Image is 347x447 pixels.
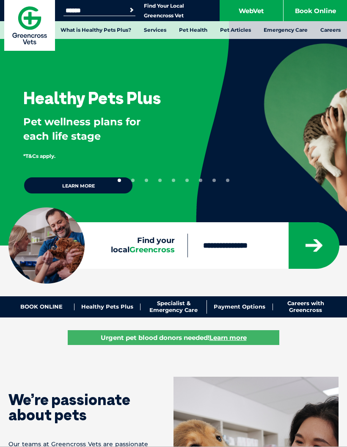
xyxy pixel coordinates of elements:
p: Pet wellness plans for each life stage [23,115,168,143]
button: 1 of 9 [118,179,121,182]
button: 6 of 9 [185,179,189,182]
button: 9 of 9 [226,179,229,182]
a: Find Your Local Greencross Vet [144,3,184,19]
a: Careers [314,21,347,39]
button: 2 of 9 [131,179,135,182]
a: Urgent pet blood donors needed!Learn more [68,330,279,345]
a: What is Healthy Pets Plus? [54,21,138,39]
a: Careers with Greencross [273,300,339,313]
a: Learn more [23,177,133,194]
a: Emergency Care [257,21,314,39]
button: 7 of 9 [199,179,202,182]
button: 5 of 9 [172,179,175,182]
button: 4 of 9 [158,179,162,182]
a: Specialist & Emergency Care [140,300,207,313]
a: BOOK ONLINE [8,304,74,310]
label: Find your local [8,236,187,254]
button: Search [127,6,136,14]
h3: Healthy Pets Plus [23,89,161,106]
h1: We’re passionate about pets [8,392,148,422]
button: 8 of 9 [212,179,216,182]
button: 3 of 9 [145,179,148,182]
a: Pet Articles [214,21,257,39]
a: Healthy Pets Plus [74,304,140,310]
a: Payment Options [207,304,273,310]
span: *T&Cs apply. [23,153,55,159]
a: Services [138,21,173,39]
u: Learn more [209,334,247,342]
span: Greencross [129,245,175,254]
a: Pet Health [173,21,214,39]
